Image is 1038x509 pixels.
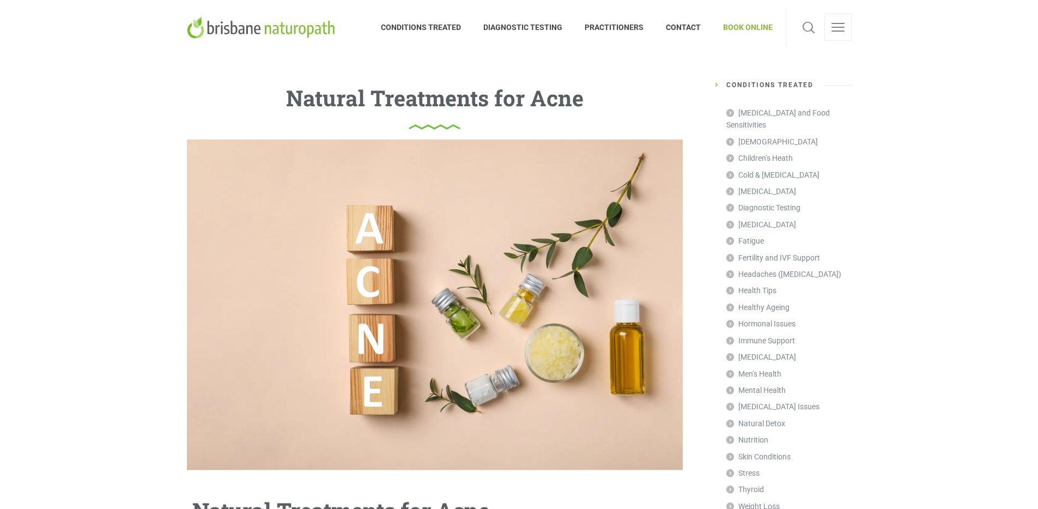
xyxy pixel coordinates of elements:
[726,266,841,282] a: Headaches ([MEDICAL_DATA])
[726,183,796,199] a: [MEDICAL_DATA]
[472,19,574,36] span: DIAGNOSTIC TESTING
[726,199,800,216] a: Diagnostic Testing
[726,282,776,299] a: Health Tips
[472,8,574,46] a: DIAGNOSTIC TESTING
[726,481,764,498] a: Thyroid
[187,16,339,38] img: Brisbane Naturopath
[726,134,818,150] a: [DEMOGRAPHIC_DATA]
[726,332,795,349] a: Immune Support
[187,8,339,46] a: Brisbane Naturopath
[381,19,472,36] span: CONDITIONS TREATED
[192,87,677,109] h1: Natural Treatments for Acne
[726,415,785,432] a: Natural Detox
[726,349,796,365] a: [MEDICAL_DATA]
[574,8,655,46] a: PRACTITIONERS
[712,8,773,46] a: BOOK ONLINE
[726,316,796,332] a: Hormonal Issues
[726,299,790,316] a: Healthy Ageing
[715,82,852,96] h5: Conditions Treated
[655,8,712,46] a: CONTACT
[726,167,820,183] a: Cold & [MEDICAL_DATA]
[381,8,472,46] a: CONDITIONS TREATED
[726,250,820,266] a: Fertility and IVF Support
[655,19,712,36] span: CONTACT
[726,233,764,249] a: Fatigue
[726,366,781,382] a: Men’s Health
[726,449,791,465] a: Skin Conditions
[574,19,655,36] span: PRACTITIONERS
[726,465,760,481] a: Stress
[726,398,820,415] a: [MEDICAL_DATA] Issues
[726,432,768,448] a: Nutrition
[726,216,796,233] a: [MEDICAL_DATA]
[726,150,793,166] a: Children’s Heath
[726,105,852,134] a: [MEDICAL_DATA] and Food Sensitivities
[799,14,818,41] a: Search
[726,382,786,398] a: Mental Health
[712,19,773,36] span: BOOK ONLINE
